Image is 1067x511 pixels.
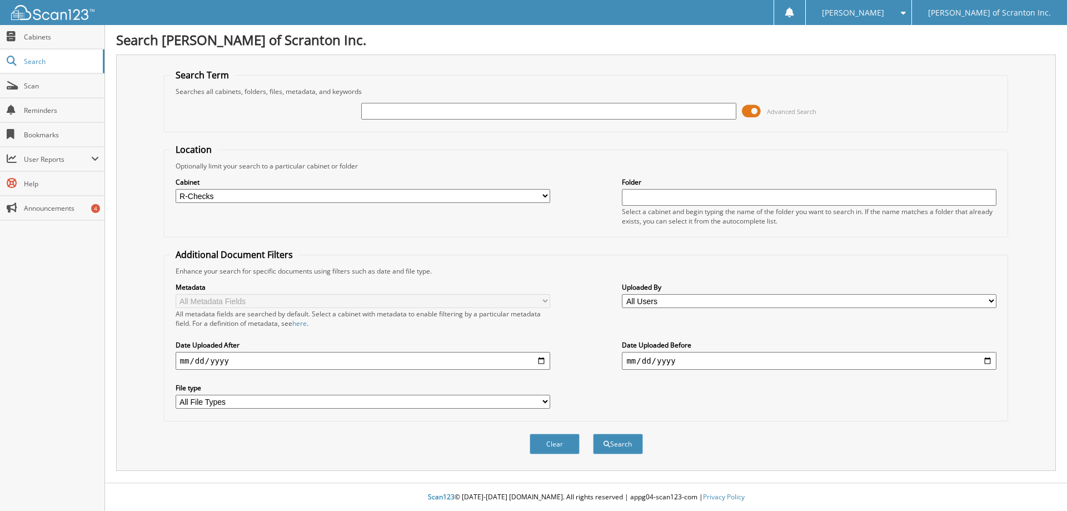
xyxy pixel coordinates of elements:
label: Folder [622,177,996,187]
button: Search [593,434,643,454]
span: Scan123 [428,492,455,502]
span: Help [24,179,99,188]
span: Scan [24,81,99,91]
button: Clear [530,434,580,454]
div: Select a cabinet and begin typing the name of the folder you want to search in. If the name match... [622,207,996,226]
span: Bookmarks [24,130,99,140]
label: Date Uploaded After [176,340,550,350]
span: Advanced Search [767,107,816,116]
input: start [176,352,550,370]
legend: Search Term [170,69,235,81]
label: Uploaded By [622,282,996,292]
div: Searches all cabinets, folders, files, metadata, and keywords [170,87,1003,96]
span: Search [24,57,97,66]
div: © [DATE]-[DATE] [DOMAIN_NAME]. All rights reserved | appg04-scan123-com | [105,484,1067,511]
a: here [292,319,307,328]
a: Privacy Policy [703,492,745,502]
div: 4 [91,204,100,213]
label: File type [176,383,550,393]
img: scan123-logo-white.svg [11,5,94,20]
span: Reminders [24,106,99,115]
label: Date Uploaded Before [622,340,996,350]
legend: Additional Document Filters [170,249,298,261]
input: end [622,352,996,370]
span: User Reports [24,155,91,164]
span: Announcements [24,204,99,213]
div: All metadata fields are searched by default. Select a cabinet with metadata to enable filtering b... [176,309,550,328]
span: [PERSON_NAME] [822,9,884,16]
span: [PERSON_NAME] of Scranton Inc. [928,9,1051,16]
div: Enhance your search for specific documents using filters such as date and file type. [170,266,1003,276]
span: Cabinets [24,32,99,42]
label: Cabinet [176,177,550,187]
legend: Location [170,143,217,156]
h1: Search [PERSON_NAME] of Scranton Inc. [116,31,1056,49]
div: Optionally limit your search to a particular cabinet or folder [170,161,1003,171]
label: Metadata [176,282,550,292]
